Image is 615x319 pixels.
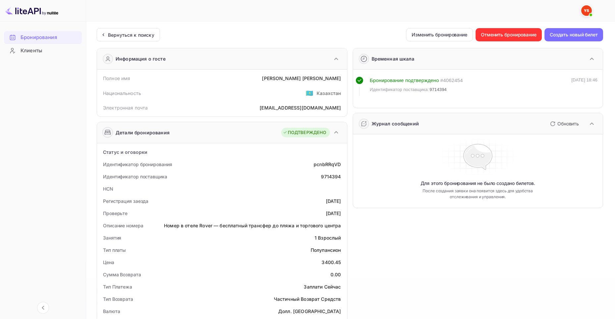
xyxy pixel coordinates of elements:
div: 9714394 [321,173,341,180]
a: Клиенты [4,44,82,57]
ya-tr-span: Для этого бронирования не было создано билетов. [421,180,535,187]
ya-tr-span: Проверьте [103,210,128,216]
ya-tr-span: Идентификатор поставщика [103,174,167,179]
ya-tr-span: Идентификатор поставщика: [370,87,429,92]
ya-tr-span: Валюта [103,308,120,314]
ya-tr-span: После создания заявки она появится здесь для удобства отслеживания и управления. [411,188,545,200]
ya-tr-span: [PERSON_NAME] [262,75,301,81]
ya-tr-span: Бронирование [370,77,404,83]
ya-tr-span: Казахстан [317,90,341,96]
ya-tr-span: Тип Возврата [103,296,133,302]
div: # 4062454 [440,77,463,84]
img: Служба Поддержки Яндекса [581,5,592,16]
div: 0.00 [331,271,341,278]
button: Свернуть навигацию [37,302,49,314]
ya-tr-span: Обновить [557,121,579,126]
ya-tr-span: Бронирования [21,34,57,41]
ya-tr-span: Детали бронирования [116,129,170,136]
a: Бронирования [4,31,82,43]
ya-tr-span: 1 Взрослый [315,235,341,241]
span: США [306,87,313,99]
ya-tr-span: Изменить бронирование [412,31,467,39]
ya-tr-span: ПОДТВЕРЖДЕНО [288,129,327,136]
ya-tr-span: Описание номера [103,223,143,228]
div: [DATE] [326,198,341,205]
ya-tr-span: Отменить бронирование [481,31,537,39]
button: Создать новый билет [544,28,603,41]
ya-tr-span: 9714394 [430,87,447,92]
ya-tr-span: [EMAIL_ADDRESS][DOMAIN_NAME] [260,105,341,111]
ya-tr-span: pcnbRRqVD [314,161,341,167]
ya-tr-span: Регистрация заезда [103,198,148,204]
ya-tr-span: Полное имя [103,75,130,81]
ya-tr-span: Журнал сообщений [372,121,419,126]
ya-tr-span: Временная шкала [372,56,414,62]
ya-tr-span: Частичный Возврат Средств [274,296,341,302]
ya-tr-span: Вернуться к поиску [108,32,154,38]
ya-tr-span: Занятия [103,235,121,241]
div: 3400.45 [322,259,341,266]
ya-tr-span: Статус и оговорки [103,149,148,155]
ya-tr-span: HCN [103,186,113,192]
ya-tr-span: Заплати Сейчас [304,284,341,290]
ya-tr-span: [DATE] 18:46 [571,77,597,82]
ya-tr-span: [PERSON_NAME] [302,75,341,81]
ya-tr-span: Цена [103,259,114,265]
ya-tr-span: подтверждено [405,77,439,83]
ya-tr-span: Информация о госте [116,55,166,62]
ya-tr-span: Полупансион [311,247,341,253]
ya-tr-span: Клиенты [21,47,42,55]
div: Бронирования [4,31,82,44]
ya-tr-span: Сумма Возврата [103,272,141,277]
button: Обновить [546,118,582,129]
ya-tr-span: Тип платы [103,247,126,253]
ya-tr-span: Электронная почта [103,105,148,111]
ya-tr-span: Идентификатор бронирования [103,161,172,167]
ya-tr-span: Национальность [103,90,141,96]
ya-tr-span: 🇰🇿 [306,89,313,97]
ya-tr-span: Номер в отеле Rover — бесплатный трансфер до пляжа и торгового центра [164,223,341,228]
ya-tr-span: Создать новый билет [550,31,598,39]
img: Логотип LiteAPI [5,5,58,16]
button: Изменить бронирование [406,28,473,41]
button: Отменить бронирование [476,28,542,41]
div: [DATE] [326,210,341,217]
ya-tr-span: Тип Платежа [103,284,132,290]
ya-tr-span: Долл. [GEOGRAPHIC_DATA] [278,308,341,314]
